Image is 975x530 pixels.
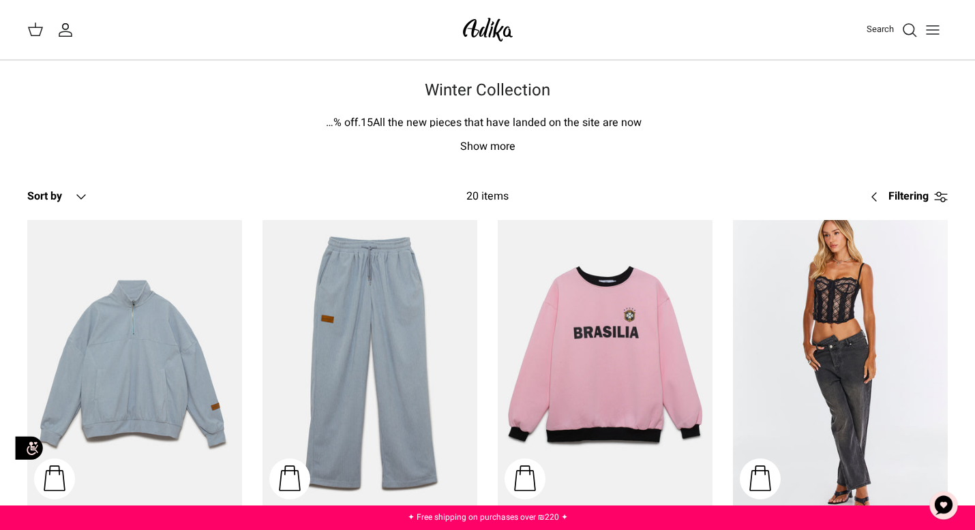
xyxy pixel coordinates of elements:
font: Winter Collection [425,78,550,102]
img: Adika IL [459,14,517,46]
a: Filtering [861,181,948,213]
font: All the new pieces that have landed on the site are now [373,114,642,131]
font: 20 items [466,188,509,204]
button: Sort by [27,182,89,212]
a: City Strolls Oversized Sweatshirt [27,220,242,506]
a: City strolls sweatpants [262,220,477,506]
a: All Or Nothing Criss-Cross Jeans | BOYFRIEND [733,220,948,506]
button: Chat [923,485,964,526]
a: Brazilian Kid Sweatshirt [498,220,712,506]
a: My account [57,22,79,38]
font: Show more [460,138,515,155]
font: 15 [361,114,373,131]
a: Search [867,22,918,38]
button: Toggle menu [918,15,948,45]
font: Sort by [27,188,62,204]
font: Filtering [888,188,929,204]
a: ✦ Free shipping on purchases over ₪220 ✦ [408,511,568,523]
font: Search [867,22,894,35]
font: % off. [333,114,361,131]
img: accessibility_icon02.svg [10,430,48,467]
